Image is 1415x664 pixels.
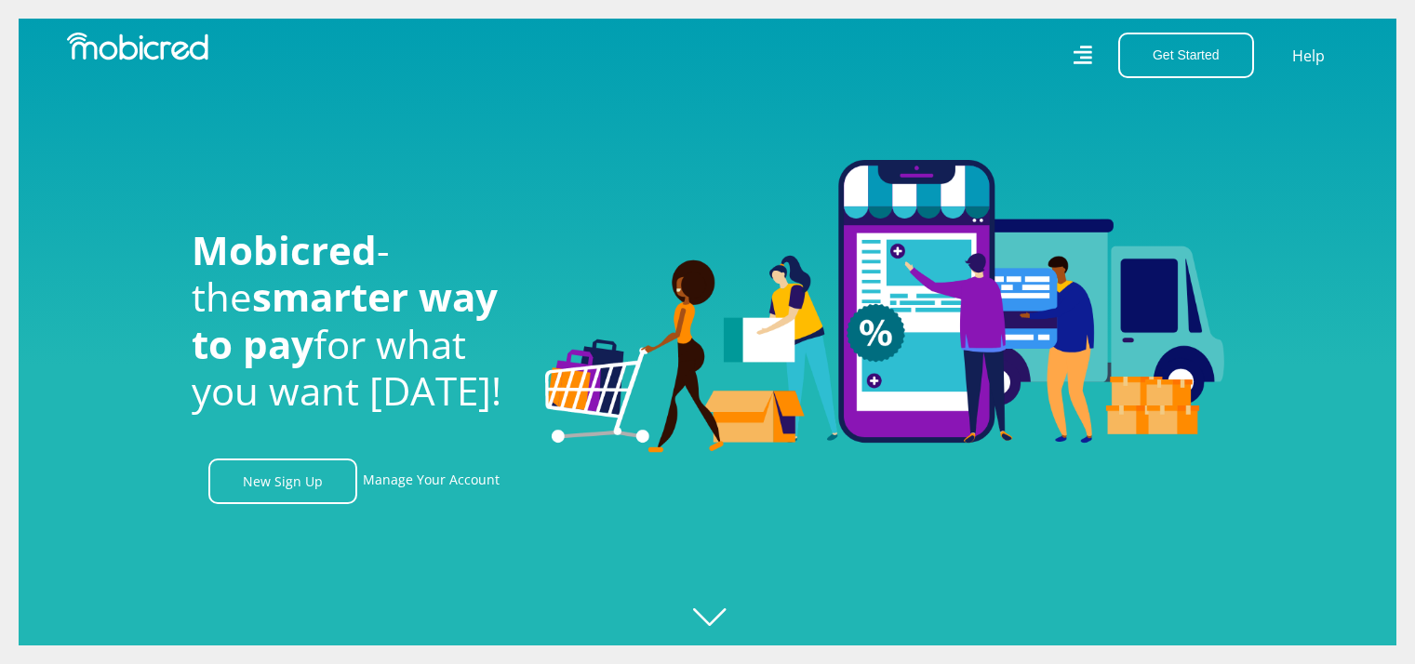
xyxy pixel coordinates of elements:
a: Help [1291,44,1326,68]
h1: - the for what you want [DATE]! [192,227,517,415]
button: Get Started [1118,33,1254,78]
img: Welcome to Mobicred [545,160,1224,454]
img: Mobicred [67,33,208,60]
span: smarter way to pay [192,270,498,369]
span: Mobicred [192,223,377,276]
a: New Sign Up [208,458,357,504]
a: Manage Your Account [363,458,500,504]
